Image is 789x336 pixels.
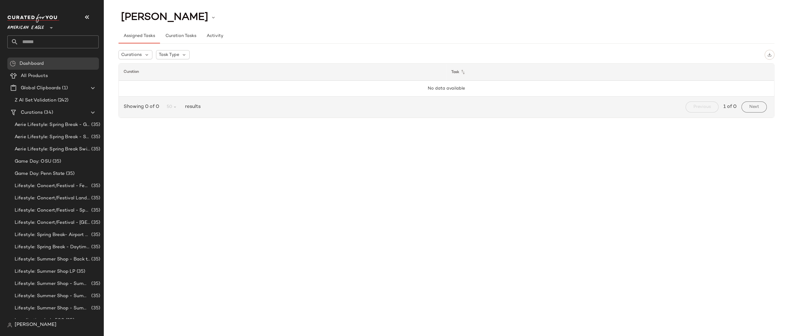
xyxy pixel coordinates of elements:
span: (34) [43,109,53,116]
span: (35) [65,170,75,177]
span: Game Day: OSU [15,158,51,165]
span: Lifestyle: Concert/Festival - Femme [15,183,90,190]
span: Localization: Indy 500 [15,317,64,324]
span: All Products [21,72,48,79]
span: (35) [90,207,100,214]
th: Task [446,64,774,81]
span: (35) [90,231,100,238]
span: (35) [90,244,100,251]
span: (35) [64,317,75,324]
span: (1) [61,85,67,92]
span: Lifestyle: Summer Shop - Back to School Essentials [15,256,90,263]
span: results [183,103,201,111]
span: Lifestyle: Concert/Festival - [GEOGRAPHIC_DATA] [15,219,90,226]
span: Showing 0 of 0 [124,103,162,111]
span: (35) [90,134,100,141]
span: Lifestyle: Summer Shop - Summer Study Sessions [15,305,90,312]
img: svg%3e [7,323,12,327]
span: Game Day: Penn State [15,170,65,177]
span: (35) [90,256,100,263]
span: Lifestyle: Summer Shop - Summer Internship [15,293,90,300]
span: Aerie Lifestyle: Spring Break - Sporty [15,134,90,141]
span: Curations [21,109,43,116]
span: (35) [75,268,85,275]
img: svg%3e [767,53,772,57]
span: Lifestyle: Spring Break - Daytime Casual [15,244,90,251]
img: cfy_white_logo.C9jOOHJF.svg [7,14,59,23]
span: Next [749,105,759,109]
span: (35) [90,219,100,226]
span: Assigned Tasks [123,34,155,39]
span: Task Type [159,52,179,58]
span: (35) [90,280,100,287]
span: Lifestyle: Summer Shop LP [15,268,75,275]
span: Curations [121,52,142,58]
span: (35) [90,293,100,300]
td: No data available [119,81,774,97]
span: (35) [90,183,100,190]
img: svg%3e [10,61,16,67]
span: Lifestyle: Summer Shop - Summer Abroad [15,280,90,287]
span: American Eagle [7,21,44,32]
span: Aerie Lifestyle: Spring Break - Girly/Femme [15,121,90,128]
span: (35) [90,121,100,128]
span: Lifestyle: Concert/Festival - Sporty [15,207,90,214]
span: Global Clipboards [21,85,61,92]
span: (242) [56,97,69,104]
span: Activity [206,34,223,39]
span: Curation Tasks [165,34,196,39]
span: (35) [90,305,100,312]
span: Z AI Set Validation [15,97,56,104]
span: Lifestyle: Concert/Festival Landing Page [15,195,90,202]
span: [PERSON_NAME] [121,12,208,23]
span: 1 of 0 [723,103,736,111]
span: (35) [90,146,100,153]
span: Aerie Lifestyle: Spring Break Swimsuits Landing Page [15,146,90,153]
span: (35) [51,158,61,165]
th: Curation [119,64,446,81]
button: Next [741,102,767,113]
span: [PERSON_NAME] [15,321,56,329]
span: Dashboard [20,60,44,67]
span: Lifestyle: Spring Break- Airport Style [15,231,90,238]
span: (35) [90,195,100,202]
